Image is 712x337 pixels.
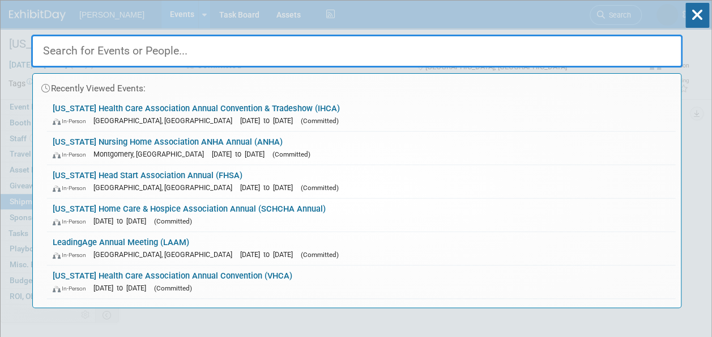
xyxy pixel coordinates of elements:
a: [US_STATE] Home Care & Hospice Association Annual (SCHCHA Annual) In-Person [DATE] to [DATE] (Com... [47,199,675,231]
span: [GEOGRAPHIC_DATA], [GEOGRAPHIC_DATA] [93,116,238,125]
span: (Committed) [154,284,192,292]
a: [US_STATE] Head Start Association Annual (FHSA) In-Person [GEOGRAPHIC_DATA], [GEOGRAPHIC_DATA] [D... [47,165,675,198]
span: (Committed) [154,217,192,225]
span: In-Person [53,285,91,292]
span: In-Person [53,117,91,125]
a: [US_STATE] Health Care Association Annual Convention & Tradeshow (IHCA) In-Person [GEOGRAPHIC_DAT... [47,98,675,131]
span: [DATE] to [DATE] [93,284,152,292]
span: (Committed) [301,251,339,259]
span: Montgomery, [GEOGRAPHIC_DATA] [93,150,210,158]
span: (Committed) [272,150,310,158]
span: In-Person [53,251,91,259]
span: In-Person [53,218,91,225]
input: Search for Events or People... [31,35,683,68]
div: Recently Viewed Events: [39,74,675,98]
a: [US_STATE] Health Care Association Annual Convention (VHCA) In-Person [DATE] to [DATE] (Committed) [47,266,675,298]
span: [DATE] to [DATE] [240,250,299,259]
a: LeadingAge Annual Meeting (LAAM) In-Person [GEOGRAPHIC_DATA], [GEOGRAPHIC_DATA] [DATE] to [DATE] ... [47,232,675,265]
span: In-Person [53,151,91,158]
span: (Committed) [301,184,339,192]
a: [US_STATE] Nursing Home Association ANHA Annual (ANHA) In-Person Montgomery, [GEOGRAPHIC_DATA] [D... [47,132,675,165]
span: [DATE] to [DATE] [93,217,152,225]
span: (Committed) [301,117,339,125]
span: [DATE] to [DATE] [212,150,270,158]
span: [DATE] to [DATE] [240,183,299,192]
span: In-Person [53,184,91,192]
span: [GEOGRAPHIC_DATA], [GEOGRAPHIC_DATA] [93,183,238,192]
span: [DATE] to [DATE] [240,116,299,125]
span: [GEOGRAPHIC_DATA], [GEOGRAPHIC_DATA] [93,250,238,259]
